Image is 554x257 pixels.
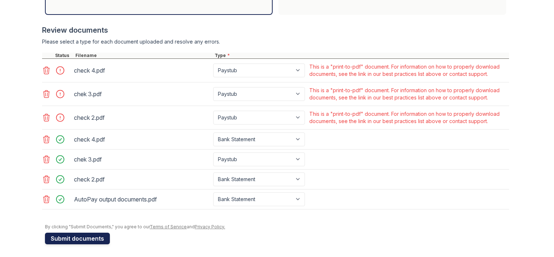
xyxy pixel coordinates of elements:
[74,112,210,123] div: check 2.pdf
[74,134,210,145] div: check 4.pdf
[54,53,74,58] div: Status
[309,87,508,101] div: This is a "print-to-pdf" document. For information on how to properly download documents, see the...
[74,88,210,100] div: chek 3.pdf
[150,224,187,229] a: Terms of Service
[74,65,210,76] div: check 4.pdf
[45,224,509,230] div: By clicking "Submit Documents," you agree to our and
[213,53,509,58] div: Type
[42,25,509,35] div: Review documents
[42,38,509,45] div: Please select a type for each document uploaded and resolve any errors.
[309,63,508,78] div: This is a "print-to-pdf" document. For information on how to properly download documents, see the...
[74,154,210,165] div: chek 3.pdf
[45,233,110,244] button: Submit documents
[309,110,508,125] div: This is a "print-to-pdf" document. For information on how to properly download documents, see the...
[195,224,225,229] a: Privacy Policy.
[74,53,213,58] div: Filename
[74,193,210,205] div: AutoPay output documents.pdf
[74,174,210,185] div: check 2.pdf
